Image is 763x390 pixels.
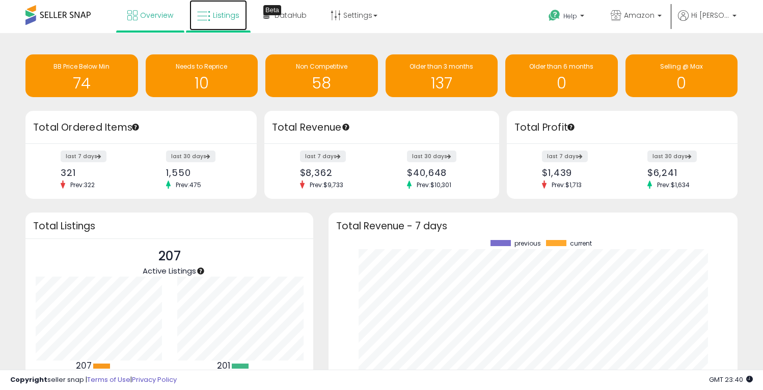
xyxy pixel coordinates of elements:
[140,10,173,20] span: Overview
[166,167,238,178] div: 1,550
[131,123,140,132] div: Tooltip anchor
[514,240,541,247] span: previous
[272,121,492,135] h3: Total Revenue
[412,181,456,189] span: Prev: $10,301
[61,151,106,162] label: last 7 days
[624,10,655,20] span: Amazon
[410,62,473,71] span: Older than 3 months
[61,167,133,178] div: 321
[514,121,730,135] h3: Total Profit
[625,54,738,97] a: Selling @ Max 0
[647,151,697,162] label: last 30 days
[143,247,196,266] p: 207
[529,62,593,71] span: Older than 6 months
[510,75,613,92] h1: 0
[570,240,592,247] span: current
[709,375,753,384] span: 2025-10-7 23:40 GMT
[171,181,206,189] span: Prev: 475
[407,151,456,162] label: last 30 days
[296,62,347,71] span: Non Competitive
[647,167,720,178] div: $6,241
[25,54,138,97] a: BB Price Below Min 74
[547,181,587,189] span: Prev: $1,713
[300,151,346,162] label: last 7 days
[505,54,618,97] a: Older than 6 months 0
[652,181,695,189] span: Prev: $1,634
[548,9,561,22] i: Get Help
[566,123,576,132] div: Tooltip anchor
[263,5,281,15] div: Tooltip anchor
[213,10,239,20] span: Listings
[33,121,249,135] h3: Total Ordered Items
[166,151,215,162] label: last 30 days
[146,54,258,97] a: Needs to Reprice 10
[270,75,373,92] h1: 58
[176,62,227,71] span: Needs to Reprice
[678,10,737,33] a: Hi [PERSON_NAME]
[341,123,350,132] div: Tooltip anchor
[336,222,730,230] h3: Total Revenue - 7 days
[631,75,733,92] h1: 0
[386,54,498,97] a: Older than 3 months 137
[132,375,177,384] a: Privacy Policy
[542,167,614,178] div: $1,439
[33,222,306,230] h3: Total Listings
[563,12,577,20] span: Help
[305,181,348,189] span: Prev: $9,733
[660,62,703,71] span: Selling @ Max
[53,62,110,71] span: BB Price Below Min
[540,2,594,33] a: Help
[265,54,378,97] a: Non Competitive 58
[407,167,481,178] div: $40,648
[691,10,729,20] span: Hi [PERSON_NAME]
[65,181,100,189] span: Prev: 322
[391,75,493,92] h1: 137
[10,375,47,384] strong: Copyright
[151,75,253,92] h1: 10
[300,167,374,178] div: $8,362
[31,75,133,92] h1: 74
[87,375,130,384] a: Terms of Use
[76,359,92,372] b: 207
[10,375,177,385] div: seller snap | |
[275,10,307,20] span: DataHub
[217,359,230,372] b: 201
[542,151,588,162] label: last 7 days
[196,266,205,276] div: Tooltip anchor
[143,265,196,276] span: Active Listings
